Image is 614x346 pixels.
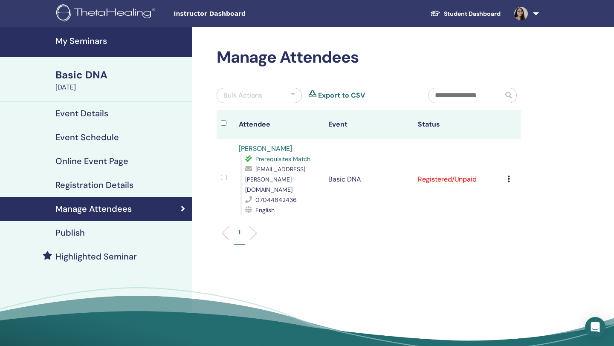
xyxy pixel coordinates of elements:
h4: Publish [55,228,85,238]
th: Status [414,110,503,139]
div: Bulk Actions [223,90,262,101]
th: Event [324,110,414,139]
img: default.jpg [514,7,528,20]
h4: Event Details [55,108,108,118]
a: [PERSON_NAME] [239,144,292,153]
h4: Manage Attendees [55,204,132,214]
span: Instructor Dashboard [174,9,301,18]
h4: Online Event Page [55,156,128,166]
td: Basic DNA [324,139,414,219]
h4: Registration Details [55,180,133,190]
h2: Manage Attendees [217,48,521,67]
h4: Highlighted Seminar [55,251,137,262]
h4: My Seminars [55,36,187,46]
div: Open Intercom Messenger [585,317,605,337]
span: 07044842436 [255,196,297,204]
th: Attendee [235,110,324,139]
h4: Event Schedule [55,132,119,142]
img: logo.png [56,4,158,23]
a: Basic DNA[DATE] [50,68,192,92]
span: Prerequisites Match [255,155,310,163]
div: Basic DNA [55,68,187,82]
span: English [255,206,275,214]
span: [EMAIL_ADDRESS][PERSON_NAME][DOMAIN_NAME] [245,165,305,193]
img: graduation-cap-white.svg [430,10,440,17]
div: [DATE] [55,82,187,92]
a: Export to CSV [318,90,365,101]
p: 1 [238,228,240,237]
a: Student Dashboard [423,6,507,22]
